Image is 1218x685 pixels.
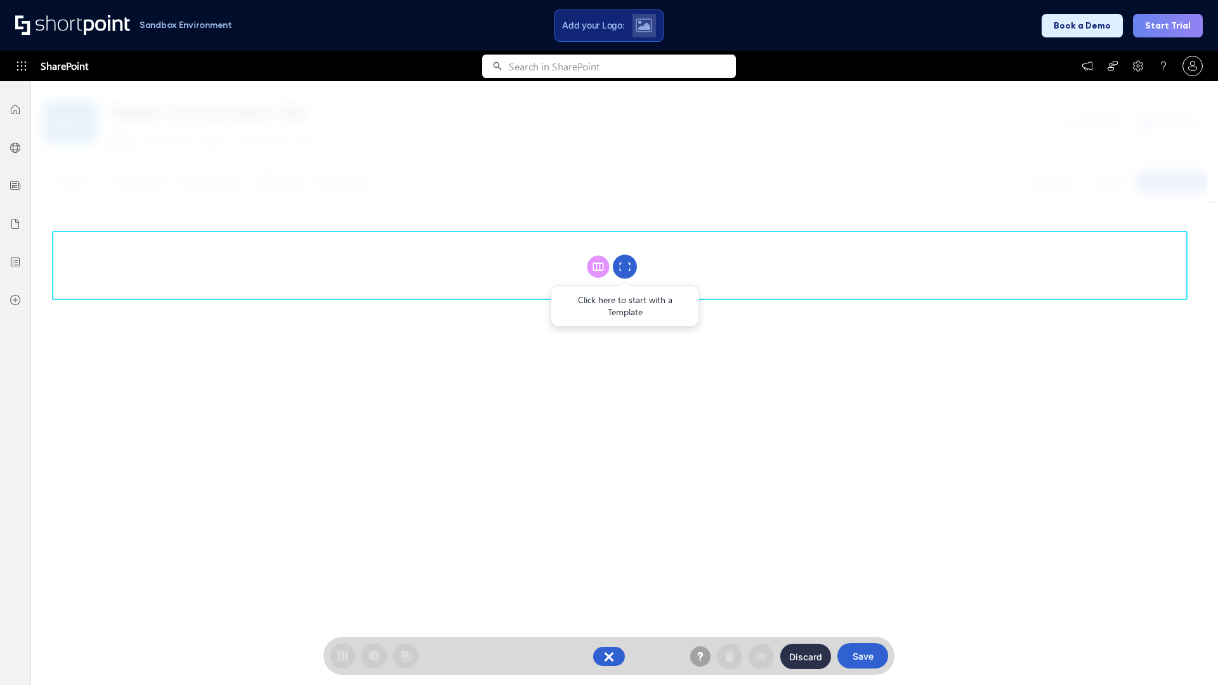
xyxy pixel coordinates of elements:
[1155,624,1218,685] iframe: Chat Widget
[636,18,652,32] img: Upload logo
[1042,14,1123,37] button: Book a Demo
[509,55,736,78] input: Search in SharePoint
[1133,14,1203,37] button: Start Trial
[41,51,88,81] span: SharePoint
[562,20,624,31] span: Add your Logo:
[837,643,888,669] button: Save
[140,22,232,29] h1: Sandbox Environment
[780,644,831,669] button: Discard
